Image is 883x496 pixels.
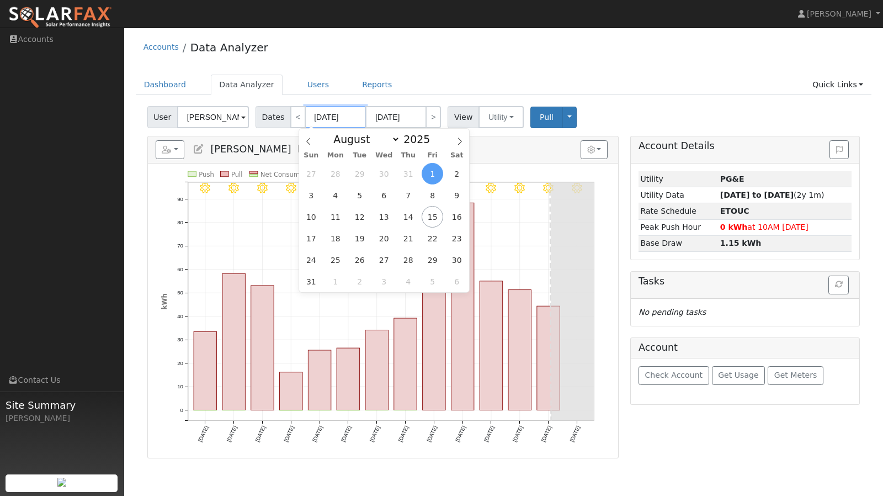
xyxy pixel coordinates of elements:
[300,184,322,206] span: August 3, 2025
[639,203,718,219] td: Rate Schedule
[422,249,443,271] span: August 29, 2025
[57,478,66,487] img: retrieve
[446,228,467,249] span: August 23, 2025
[325,206,346,228] span: August 11, 2025
[712,366,765,385] button: Get Usage
[446,184,467,206] span: August 9, 2025
[177,106,249,128] input: Select a User
[446,271,467,292] span: September 6, 2025
[639,235,718,251] td: Base Draw
[283,425,295,443] text: [DATE]
[373,271,395,292] span: September 3, 2025
[300,206,322,228] span: August 10, 2025
[339,425,352,443] text: [DATE]
[422,206,443,228] span: August 15, 2025
[486,183,496,193] i: 8/11 - Clear
[829,140,849,159] button: Issue History
[177,243,183,249] text: 70
[720,239,762,247] strong: 1.15 kWh
[6,413,118,424] div: [PERSON_NAME]
[445,152,469,159] span: Sat
[325,184,346,206] span: August 4, 2025
[349,249,370,271] span: August 26, 2025
[300,249,322,271] span: August 24, 2025
[774,371,817,379] span: Get Meters
[396,152,421,159] span: Thu
[225,425,238,443] text: [DATE]
[323,152,348,159] span: Mon
[514,183,525,193] i: 8/12 - Clear
[349,163,370,184] span: July 29, 2025
[349,184,370,206] span: August 5, 2025
[397,206,419,228] span: August 14, 2025
[210,144,291,155] span: [PERSON_NAME]
[193,144,205,155] a: Edit User (34303)
[349,206,370,228] span: August 12, 2025
[393,318,416,410] rect: onclick=""
[365,330,388,410] rect: onclick=""
[540,425,552,443] text: [DATE]
[285,183,296,193] i: 8/04 - Clear
[448,106,479,128] span: View
[530,107,563,128] button: Pull
[325,249,346,271] span: August 25, 2025
[194,332,216,410] rect: onclick=""
[720,207,749,215] strong: H
[325,228,346,249] span: August 18, 2025
[397,184,419,206] span: August 7, 2025
[397,271,419,292] span: September 4, 2025
[451,203,474,410] rect: onclick=""
[511,425,524,443] text: [DATE]
[446,206,467,228] span: August 16, 2025
[397,228,419,249] span: August 21, 2025
[290,106,306,128] a: <
[373,184,395,206] span: August 6, 2025
[397,163,419,184] span: July 31, 2025
[177,290,183,296] text: 50
[177,336,183,342] text: 30
[768,366,823,385] button: Get Meters
[257,183,268,193] i: 8/03 - Clear
[639,219,718,235] td: Peak Push Hour
[177,266,183,272] text: 60
[300,228,322,249] span: August 17, 2025
[8,6,112,29] img: SolarFax
[325,163,346,184] span: July 28, 2025
[568,425,581,443] text: [DATE]
[478,106,524,128] button: Utility
[422,163,443,184] span: August 1, 2025
[425,106,441,128] a: >
[300,163,322,184] span: July 27, 2025
[260,171,347,178] text: Net Consumption 589 kWh
[337,348,359,410] rect: onclick=""
[199,171,214,178] text: Push
[400,133,440,145] input: Year
[254,425,267,443] text: [DATE]
[251,286,273,410] rect: onclick=""
[279,372,302,410] rect: onclick=""
[190,41,268,54] a: Data Analyzer
[425,425,438,443] text: [DATE]
[720,191,825,199] span: (2y 1m)
[718,371,758,379] span: Get Usage
[354,75,400,95] a: Reports
[718,219,852,235] td: at 10AM [DATE]
[143,43,179,51] a: Accounts
[160,293,168,309] text: kWh
[299,75,338,95] a: Users
[645,371,703,379] span: Check Account
[639,171,718,187] td: Utility
[180,407,183,413] text: 0
[639,276,852,287] h5: Tasks
[177,360,183,366] text: 20
[328,133,400,146] select: Month
[297,144,309,155] a: Multi-Series Graph
[543,183,554,193] i: 8/13 - Clear
[373,249,395,271] span: August 27, 2025
[454,425,467,443] text: [DATE]
[349,271,370,292] span: September 2, 2025
[325,271,346,292] span: September 1, 2025
[177,196,183,202] text: 90
[480,281,502,410] rect: onclick=""
[231,171,243,178] text: Pull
